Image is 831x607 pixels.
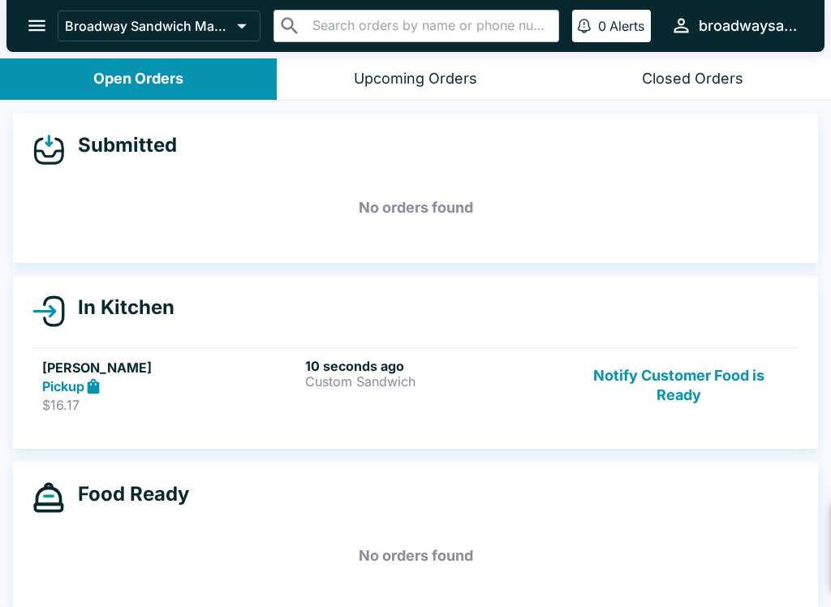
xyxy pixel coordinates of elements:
[32,527,799,585] h5: No orders found
[42,378,84,394] strong: Pickup
[32,179,799,237] h5: No orders found
[305,374,562,389] p: Custom Sandwich
[65,482,189,506] h4: Food Ready
[42,397,299,413] p: $16.17
[305,358,562,374] h6: 10 seconds ago
[32,347,799,424] a: [PERSON_NAME]Pickup$16.1710 seconds agoCustom SandwichNotify Customer Food is Ready
[569,358,789,414] button: Notify Customer Food is Ready
[609,18,644,34] p: Alerts
[642,70,743,88] div: Closed Orders
[58,11,260,41] button: Broadway Sandwich Market
[93,70,183,88] div: Open Orders
[664,8,805,43] button: broadwaysandwichmarket
[699,16,799,36] div: broadwaysandwichmarket
[65,133,177,157] h4: Submitted
[65,295,174,320] h4: In Kitchen
[598,18,606,34] p: 0
[16,5,58,46] button: open drawer
[65,18,230,34] p: Broadway Sandwich Market
[354,70,477,88] div: Upcoming Orders
[42,358,299,377] h5: [PERSON_NAME]
[308,15,552,37] input: Search orders by name or phone number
